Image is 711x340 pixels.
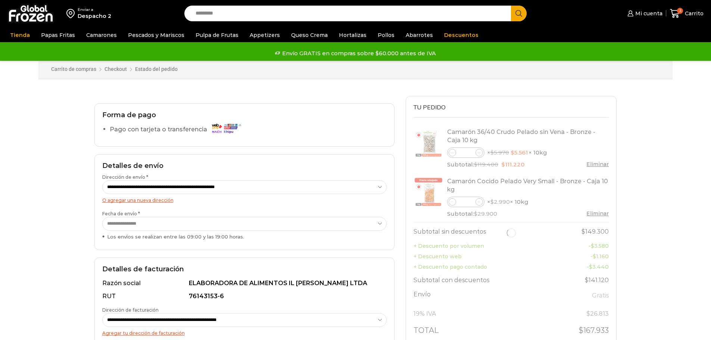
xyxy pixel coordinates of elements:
span: Carrito [683,10,704,17]
label: Dirección de envío * [102,174,387,194]
select: Fecha de envío * Los envíos se realizan entre las 09:00 y las 19:00 horas. [102,217,387,231]
div: Los envíos se realizan entre las 09:00 y las 19:00 horas. [102,233,387,240]
a: Pulpa de Frutas [192,28,242,42]
div: Razón social [102,279,188,288]
span: 3 [677,8,683,14]
a: Mi cuenta [626,6,662,21]
a: Camarones [82,28,121,42]
label: Fecha de envío * [102,210,387,240]
a: Carrito de compras [51,66,96,73]
a: Descuentos [440,28,482,42]
div: Enviar a [78,7,111,12]
a: Pollos [374,28,398,42]
img: address-field-icon.svg [66,7,78,20]
div: RUT [102,292,188,301]
span: Mi cuenta [633,10,662,17]
a: Appetizers [246,28,284,42]
div: Despacho 2 [78,12,111,20]
a: Abarrotes [402,28,437,42]
h2: Forma de pago [102,111,387,119]
div: 76143153-6 [189,292,382,301]
a: Agregar tu dirección de facturación [102,330,185,336]
h2: Detalles de envío [102,162,387,170]
label: Dirección de facturación [102,307,387,327]
a: Queso Crema [287,28,331,42]
label: Pago con tarjeta o transferencia [110,123,245,136]
a: Papas Fritas [37,28,79,42]
div: ELABORADORA DE ALIMENTOS IL [PERSON_NAME] LTDA [189,279,382,288]
button: Search button [511,6,527,21]
img: Pago con tarjeta o transferencia [209,122,243,135]
a: 3 Carrito [670,5,704,22]
a: O agregar una nueva dirección [102,197,174,203]
select: Dirección de envío * [102,180,387,194]
select: Dirección de facturación [102,313,387,327]
span: Tu pedido [414,103,446,112]
h2: Detalles de facturación [102,265,387,274]
a: Pescados y Mariscos [124,28,188,42]
a: Hortalizas [335,28,370,42]
a: Tienda [6,28,34,42]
